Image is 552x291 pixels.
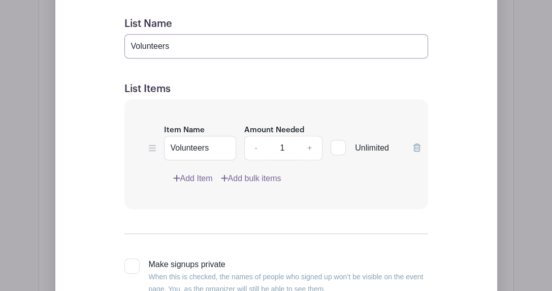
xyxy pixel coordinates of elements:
a: Add bulk items [221,172,281,185]
input: e.g. Snacks or Check-in Attendees [164,136,236,160]
a: + [297,136,322,160]
a: Add Item [173,172,213,185]
label: Amount Needed [244,125,304,136]
label: Item Name [164,125,205,136]
h5: List Items [124,83,428,95]
span: Unlimited [355,143,389,152]
input: e.g. Things or volunteers we need for the event [124,34,428,59]
label: List Name [124,18,172,30]
a: - [244,136,268,160]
